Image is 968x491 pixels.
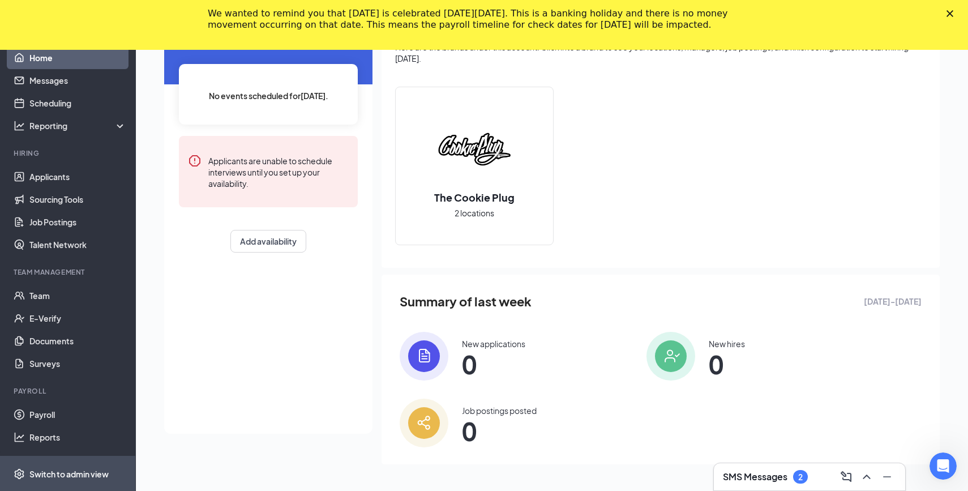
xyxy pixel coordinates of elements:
[395,41,926,64] div: Here are the brands under this account. Click into a brand to see your locations, managers, job p...
[29,403,126,426] a: Payroll
[462,421,537,441] span: 0
[423,190,526,204] h2: The Cookie Plug
[462,354,525,374] span: 0
[208,154,349,189] div: Applicants are unable to schedule interviews until you set up your availability.
[29,211,126,233] a: Job Postings
[798,472,803,482] div: 2
[400,399,448,447] img: icon
[438,113,511,186] img: The Cookie Plug
[14,148,124,158] div: Hiring
[29,188,126,211] a: Sourcing Tools
[646,332,695,381] img: icon
[29,69,126,92] a: Messages
[29,426,126,449] a: Reports
[29,46,126,69] a: Home
[208,8,742,31] div: We wanted to remind you that [DATE] is celebrated [DATE][DATE]. This is a banking holiday and the...
[709,354,745,374] span: 0
[29,165,126,188] a: Applicants
[29,120,127,131] div: Reporting
[462,405,537,416] div: Job postings posted
[839,470,853,484] svg: ComposeMessage
[709,338,745,349] div: New hires
[400,332,448,381] img: icon
[14,468,25,480] svg: Settings
[930,452,957,480] iframe: Intercom live chat
[29,233,126,256] a: Talent Network
[860,470,873,484] svg: ChevronUp
[946,10,958,17] div: Close
[455,207,494,219] span: 2 locations
[723,471,787,483] h3: SMS Messages
[462,338,525,349] div: New applications
[880,470,894,484] svg: Minimize
[29,330,126,352] a: Documents
[400,292,532,311] span: Summary of last week
[209,89,328,102] span: No events scheduled for [DATE] .
[188,154,202,168] svg: Error
[29,284,126,307] a: Team
[29,307,126,330] a: E-Verify
[864,295,922,308] span: [DATE] - [DATE]
[14,267,124,277] div: Team Management
[858,468,876,486] button: ChevronUp
[230,230,306,253] button: Add availability
[878,468,896,486] button: Minimize
[837,468,855,486] button: ComposeMessage
[29,468,109,480] div: Switch to admin view
[14,386,124,396] div: Payroll
[14,120,25,131] svg: Analysis
[29,352,126,375] a: Surveys
[29,92,126,114] a: Scheduling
